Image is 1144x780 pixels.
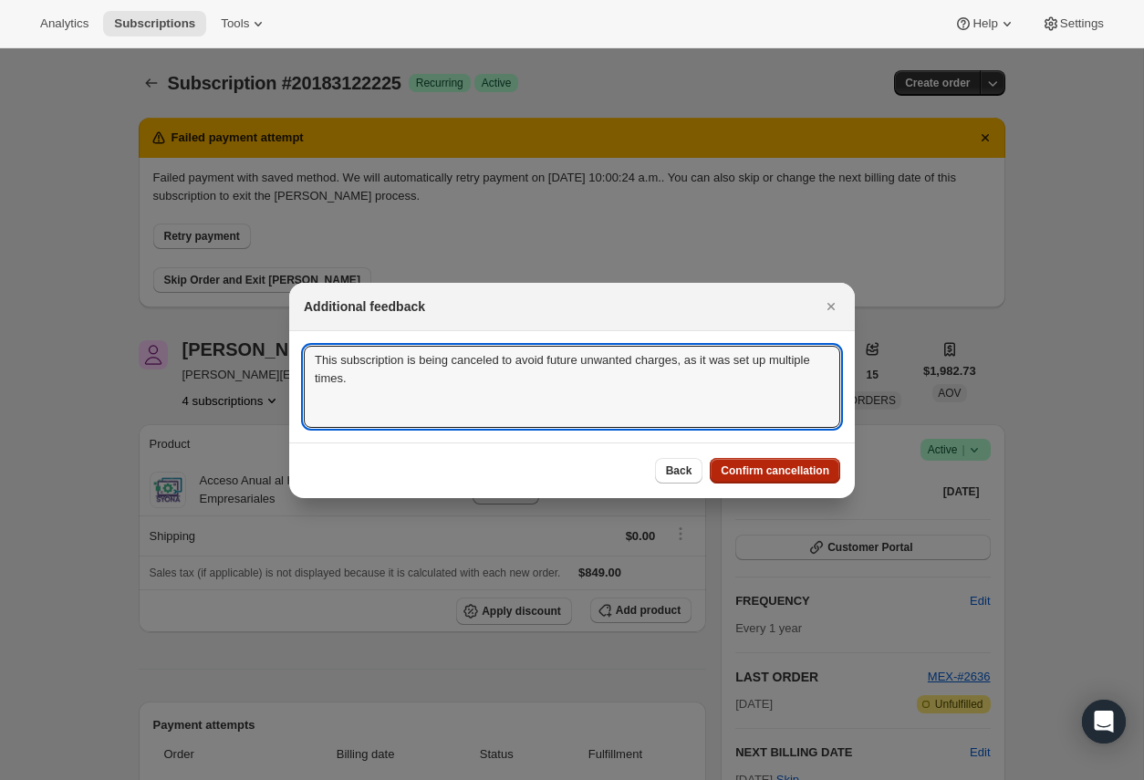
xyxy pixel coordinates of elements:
span: Tools [221,16,249,31]
div: Open Intercom Messenger [1082,700,1126,744]
span: Subscriptions [114,16,195,31]
button: Tools [210,11,278,36]
span: Back [666,463,692,478]
button: Close [818,294,844,319]
button: Confirm cancellation [710,458,840,484]
button: Subscriptions [103,11,206,36]
button: Help [943,11,1026,36]
span: Settings [1060,16,1104,31]
textarea: This subscription is being canceled to avoid future unwanted charges, as it was set up multiple t... [304,346,840,428]
span: Analytics [40,16,88,31]
button: Analytics [29,11,99,36]
button: Settings [1031,11,1115,36]
span: Confirm cancellation [721,463,829,478]
h2: Additional feedback [304,297,425,316]
span: Help [972,16,997,31]
button: Back [655,458,703,484]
